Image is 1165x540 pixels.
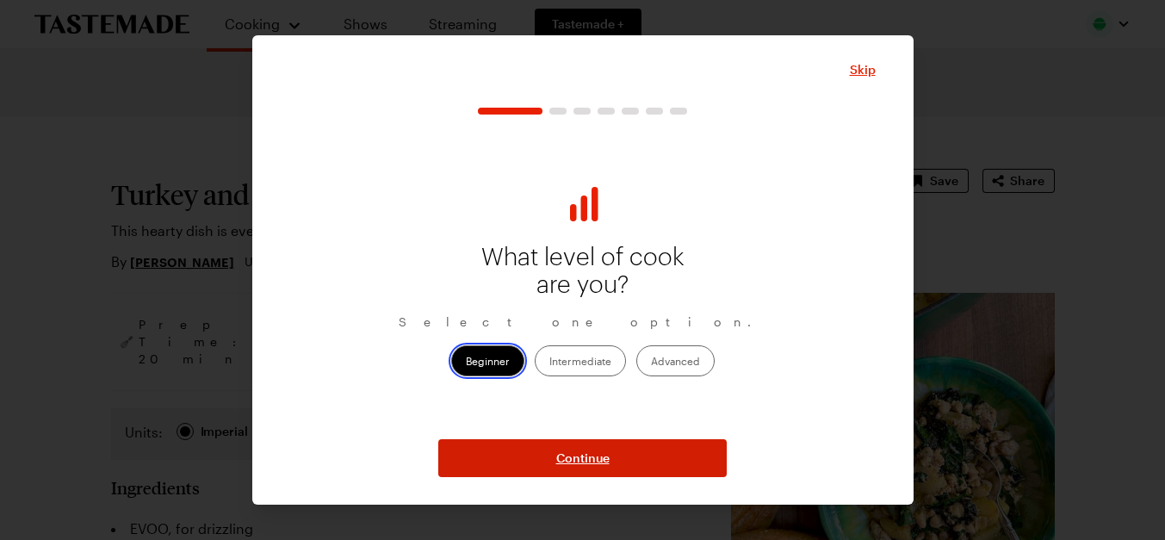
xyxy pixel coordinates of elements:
label: Beginner [451,345,524,376]
p: What level of cook are you? [473,244,693,299]
button: NextStepButton [438,439,727,477]
label: Advanced [636,345,715,376]
span: Skip [850,61,876,78]
button: Close [850,61,876,78]
span: Continue [556,450,610,467]
p: Select one option. [399,313,767,332]
label: Intermediate [535,345,626,376]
